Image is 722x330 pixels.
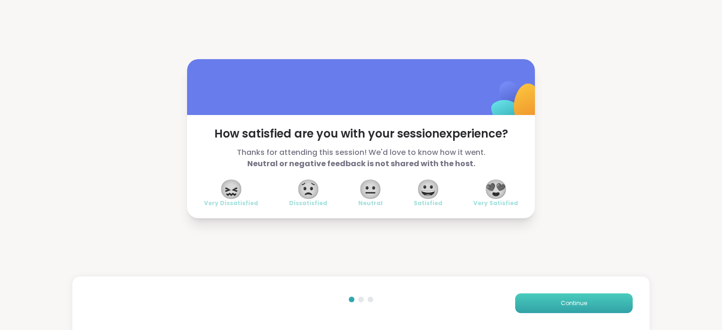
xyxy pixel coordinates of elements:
span: How satisfied are you with your session experience? [204,126,518,141]
span: 😖 [220,181,243,198]
b: Neutral or negative feedback is not shared with the host. [247,158,475,169]
img: ShareWell Logomark [469,57,563,150]
span: Very Satisfied [473,200,518,207]
button: Continue [515,293,633,313]
span: 😐 [359,181,382,198]
span: Thanks for attending this session! We'd love to know how it went. [204,147,518,169]
span: 😀 [416,181,440,198]
span: 😟 [297,181,320,198]
span: 😍 [484,181,508,198]
span: Dissatisfied [289,200,327,207]
span: Continue [561,299,587,307]
span: Neutral [358,200,383,207]
span: Very Dissatisfied [204,200,258,207]
span: Satisfied [414,200,442,207]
